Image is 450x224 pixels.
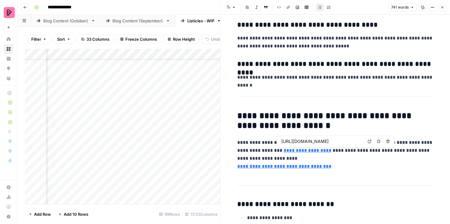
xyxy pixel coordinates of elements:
button: Sort [53,34,74,44]
button: Add 10 Rows [55,209,92,219]
span: Sort [57,36,65,42]
div: Listicles - WIP [187,18,214,24]
a: Blog Content (September) [101,15,175,27]
button: Filter [27,34,51,44]
span: Undo [211,36,221,42]
button: Workspace: Preply [4,5,13,20]
a: Your Data [4,73,13,83]
button: Help + Support [4,212,13,222]
a: Opportunities [4,64,13,73]
span: Freeze Columns [125,36,157,42]
a: Listicles - WIP [175,15,226,27]
span: Filter [31,36,41,42]
div: 17/33 Columns [182,209,220,219]
div: 89 Rows [157,209,182,219]
a: Home [4,34,13,44]
button: Row Height [163,34,199,44]
a: Blog Content (October) [31,15,101,27]
div: Blog Content (September) [112,18,163,24]
a: Settings [4,182,13,192]
img: Preply Logo [4,7,15,18]
span: Add 10 Rows [64,211,88,217]
button: 741 words [388,3,417,11]
a: Insights [4,54,13,64]
button: 33 Columns [77,34,113,44]
span: 741 words [391,5,409,10]
button: Undo [201,34,225,44]
span: Add Row [34,211,51,217]
button: Freeze Columns [116,34,161,44]
span: 33 Columns [86,36,109,42]
a: Browse [4,44,13,54]
a: Usage [4,192,13,202]
span: Row Height [173,36,195,42]
button: Add Row [25,209,55,219]
a: Learning Hub [4,202,13,212]
div: Blog Content (October) [43,18,89,24]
